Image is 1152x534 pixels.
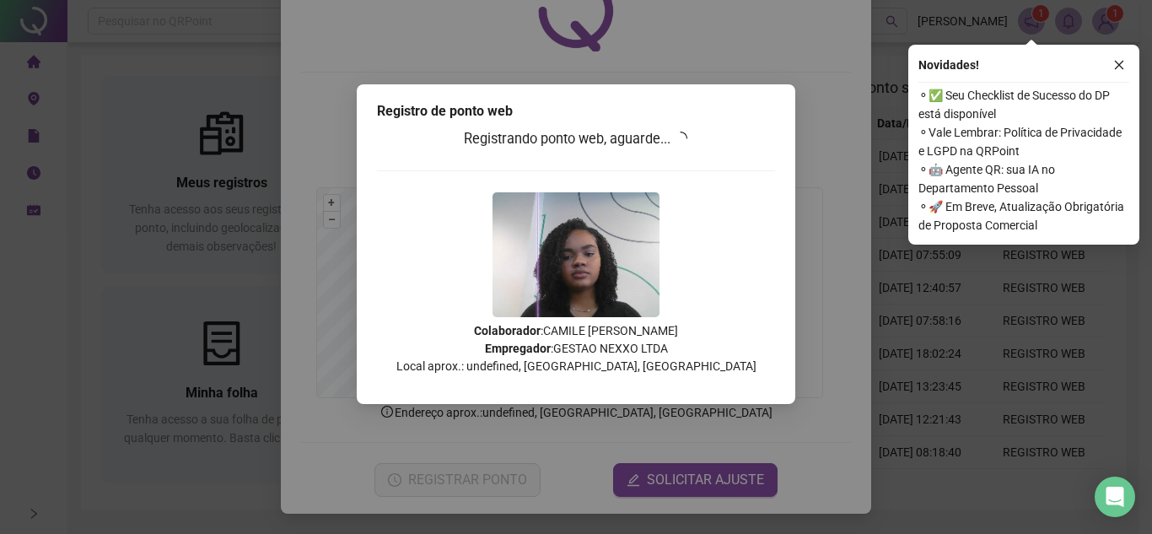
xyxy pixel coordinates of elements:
[485,342,551,355] strong: Empregador
[674,132,687,145] span: loading
[377,128,775,150] h3: Registrando ponto web, aguarde...
[918,86,1129,123] span: ⚬ ✅ Seu Checklist de Sucesso do DP está disponível
[377,101,775,121] div: Registro de ponto web
[377,322,775,375] p: : CAMILE [PERSON_NAME] : GESTAO NEXXO LTDA Local aprox.: undefined, [GEOGRAPHIC_DATA], [GEOGRAPHI...
[1095,477,1135,517] div: Open Intercom Messenger
[918,123,1129,160] span: ⚬ Vale Lembrar: Política de Privacidade e LGPD na QRPoint
[918,56,979,74] span: Novidades !
[918,197,1129,235] span: ⚬ 🚀 Em Breve, Atualização Obrigatória de Proposta Comercial
[1113,59,1125,71] span: close
[493,192,659,317] img: 2Q==
[474,324,541,337] strong: Colaborador
[918,160,1129,197] span: ⚬ 🤖 Agente QR: sua IA no Departamento Pessoal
